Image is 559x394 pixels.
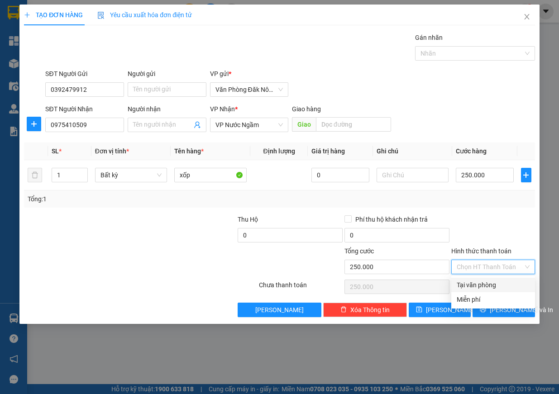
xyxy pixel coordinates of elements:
th: Ghi chú [373,142,453,160]
span: delete [340,306,347,313]
label: Hình thức thanh toán [451,247,511,255]
button: printer[PERSON_NAME] và In [473,303,535,317]
span: Giao [292,117,316,132]
span: printer [480,306,486,313]
span: plus [24,12,30,18]
div: Người nhận [128,104,206,114]
div: Tại văn phòng [457,280,530,290]
button: delete [28,168,42,182]
button: deleteXóa Thông tin [323,303,407,317]
span: plus [27,120,41,128]
input: Ghi Chú [377,168,449,182]
input: 0 [311,168,369,182]
input: VD: Bàn, Ghế [174,168,247,182]
span: [PERSON_NAME] và In [490,305,553,315]
div: Người gửi [128,69,206,79]
button: Close [514,5,540,30]
img: icon [97,12,105,19]
span: save [416,306,422,313]
span: plus [521,171,531,179]
span: Giá trị hàng [311,147,345,155]
span: Bất kỳ [100,168,162,182]
div: Chưa thanh toán [258,280,344,296]
span: Giao hàng [292,105,321,113]
input: Dọc đường [316,117,391,132]
span: Văn Phòng Đăk Nông [215,83,283,96]
span: user-add [194,121,201,128]
span: SL [52,147,59,155]
button: [PERSON_NAME] [238,303,321,317]
button: plus [27,117,41,131]
div: SĐT Người Gửi [45,69,124,79]
span: Phí thu hộ khách nhận trả [352,214,431,224]
div: VP gửi [210,69,289,79]
span: Định lượng [263,147,295,155]
span: Thu Hộ [238,216,258,223]
button: save[PERSON_NAME] [409,303,471,317]
span: Tổng cước [344,247,374,255]
span: Xóa Thông tin [350,305,390,315]
span: close [523,13,530,20]
label: Gán nhãn [415,34,443,41]
span: Cước hàng [456,147,487,155]
span: [PERSON_NAME] [255,305,304,315]
span: Yêu cầu xuất hóa đơn điện tử [97,11,192,19]
button: plus [521,168,531,182]
span: Đơn vị tính [95,147,129,155]
div: SĐT Người Nhận [45,104,124,114]
span: Tên hàng [174,147,204,155]
span: VP Nước Ngầm [215,118,283,132]
span: VP Nhận [210,105,235,113]
span: [PERSON_NAME] [426,305,474,315]
span: TẠO ĐƠN HÀNG [24,11,83,19]
div: Miễn phí [457,294,530,304]
div: Tổng: 1 [28,194,216,204]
